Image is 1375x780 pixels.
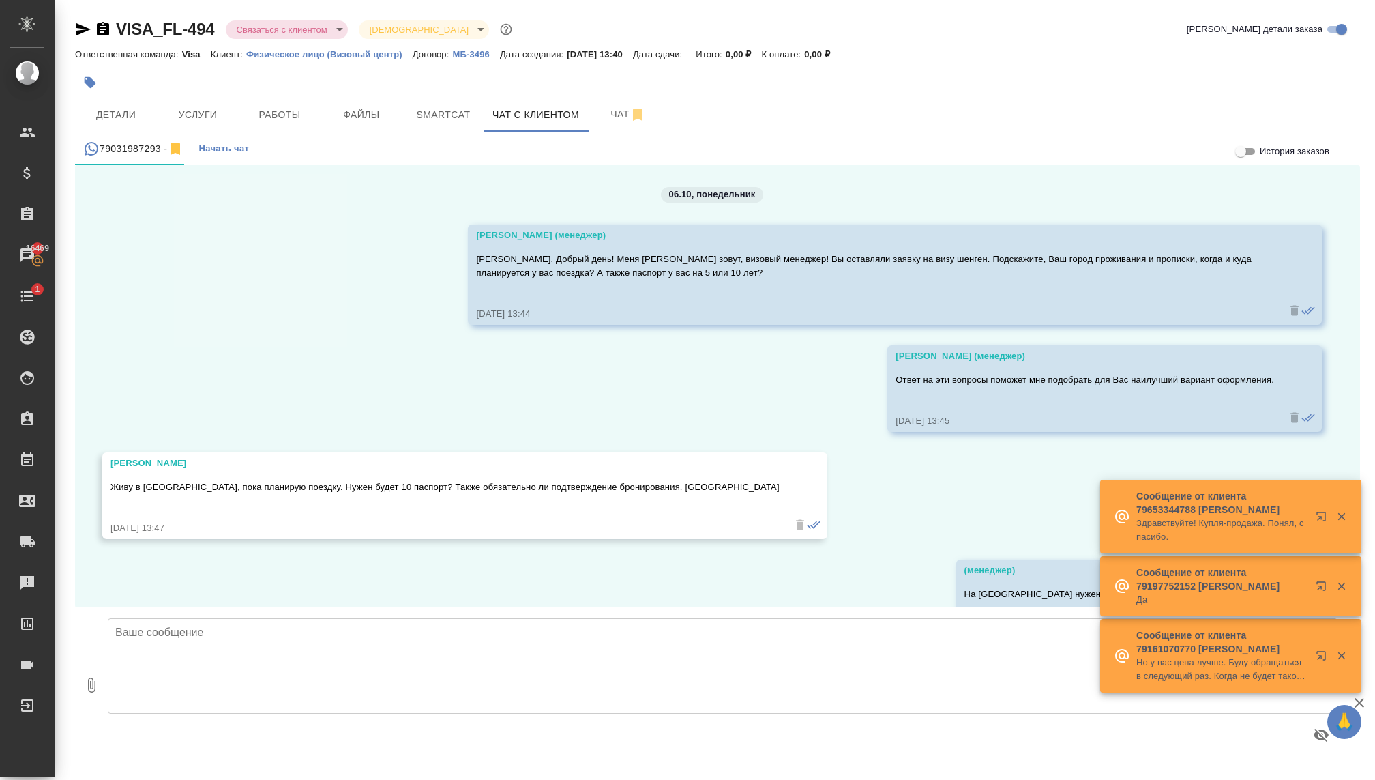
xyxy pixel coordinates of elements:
p: Живу в [GEOGRAPHIC_DATA], пока планирую поездку. Нужен будет 10 паспорт? Также обязательно ли под... [110,480,780,494]
span: Услуги [165,106,231,124]
div: [DATE] 13:44 [476,307,1274,321]
div: Связаться с клиентом [359,20,489,39]
span: Детали [83,106,149,124]
div: [DATE] 13:47 [110,521,780,535]
button: Добавить тэг [75,68,105,98]
p: Сообщение от клиента 79197752152 [PERSON_NAME] [1136,566,1307,593]
a: VISA_FL-494 [116,20,215,38]
p: Физическое лицо (Визовый центр) [246,49,413,59]
span: Чат [595,106,661,123]
svg: Отписаться [167,141,183,157]
p: Да [1136,593,1307,607]
p: 0,00 ₽ [726,49,762,59]
button: [DEMOGRAPHIC_DATA] [366,24,473,35]
p: 0,00 ₽ [804,49,840,59]
p: Сообщение от клиента 79653344788 [PERSON_NAME] [1136,489,1307,517]
button: Закрыть [1327,510,1355,523]
p: Сообщение от клиента 79161070770 [PERSON_NAME] [1136,629,1307,656]
a: 1 [3,279,51,313]
button: Открыть в новой вкладке [1307,503,1340,536]
div: [PERSON_NAME] (менеджер) [476,229,1274,242]
p: Здравствуйте! Купля-продажа. Понял, спасибо. [1136,517,1307,544]
button: Открыть в новой вкладке [1307,573,1340,605]
p: Дата сдачи: [633,49,685,59]
svg: Отписаться [630,106,646,123]
p: На [GEOGRAPHIC_DATA] нужен 10 летний биометрический паспорт. [964,588,1274,601]
span: Smartcat [411,106,476,124]
p: Итого: [696,49,725,59]
a: 16469 [3,238,51,272]
a: МБ-3496 [452,48,499,59]
p: Ответ на эти вопросы поможет мне подобрать для Вас наилучший вариант оформления. [896,373,1274,387]
p: К оплате: [762,49,805,59]
a: Физическое лицо (Визовый центр) [246,48,413,59]
p: Договор: [413,49,453,59]
span: Работы [247,106,312,124]
span: История заказов [1260,145,1329,158]
span: Чат с клиентом [492,106,579,124]
div: (менеджер) [964,564,1274,577]
button: Скопировать ссылку для ЯМессенджера [75,21,91,38]
span: [PERSON_NAME] детали заказа [1187,23,1322,36]
span: Файлы [329,106,394,124]
p: Visa [182,49,211,59]
p: Но у вас цена лучше. Буду обращаться в следующий раз. Когда не будет такой спешки. [1136,656,1307,683]
button: Начать чат [192,132,256,165]
p: 06.10, понедельник [669,188,756,201]
p: Клиент: [211,49,246,59]
div: Связаться с клиентом [226,20,348,39]
button: Закрыть [1327,580,1355,592]
span: 1 [27,283,48,296]
button: Открыть в новой вкладке [1307,642,1340,675]
div: simple tabs example [75,132,1360,165]
div: [DATE] 13:45 [896,414,1274,428]
span: Начать чат [198,141,249,157]
button: Закрыть [1327,650,1355,662]
span: 16469 [18,242,57,255]
p: Дата создания: [500,49,567,59]
p: Ответственная команда: [75,49,182,59]
button: Связаться с клиентом [233,24,331,35]
button: Скопировать ссылку [95,21,111,38]
div: [PERSON_NAME] (менеджер) [896,349,1274,363]
p: [PERSON_NAME], Добрый день! Меня [PERSON_NAME] зовут, визовый менеджер! Вы оставляли заявку на ви... [476,252,1274,280]
p: [DATE] 13:40 [567,49,633,59]
button: Доп статусы указывают на важность/срочность заказа [497,20,515,38]
div: [PERSON_NAME] [110,457,780,470]
p: МБ-3496 [452,49,499,59]
div: 79031987293 (Жанна) - (undefined) [83,141,183,158]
